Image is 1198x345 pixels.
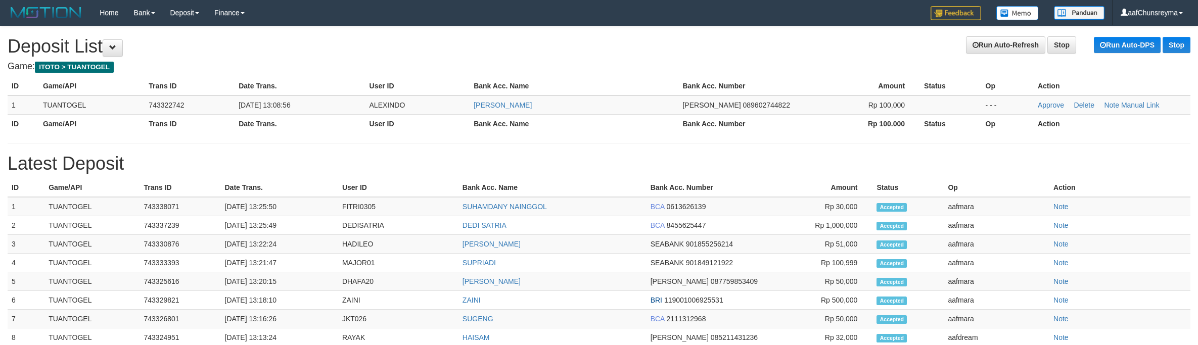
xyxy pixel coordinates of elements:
span: Accepted [877,222,907,230]
span: ALEXINDO [370,101,405,109]
td: 2 [8,216,44,235]
a: Stop [1163,37,1190,53]
td: [DATE] 13:22:24 [221,235,338,254]
td: Rp 100,999 [771,254,873,272]
img: Button%20Memo.svg [996,6,1039,20]
td: [DATE] 13:20:15 [221,272,338,291]
td: JKT026 [338,310,458,328]
td: Rp 50,000 [771,272,873,291]
td: 743330876 [140,235,220,254]
th: Amount [771,178,873,197]
span: Rp 100,000 [868,101,905,109]
th: Trans ID [145,77,235,95]
span: 901849121922 [686,259,733,267]
span: 901855256214 [686,240,733,248]
span: Accepted [877,203,907,212]
td: FITRI0305 [338,197,458,216]
a: Note [1053,277,1069,285]
td: Rp 500,000 [771,291,873,310]
th: Bank Acc. Number [647,178,771,197]
td: TUANTOGEL [44,235,140,254]
td: TUANTOGEL [39,95,145,115]
td: aafmara [944,254,1049,272]
th: Action [1034,114,1190,133]
th: Date Trans. [235,77,365,95]
a: Note [1053,203,1069,211]
th: ID [8,178,44,197]
a: SUPRIADI [463,259,496,267]
th: Game/API [39,114,145,133]
td: aafmara [944,291,1049,310]
th: Bank Acc. Number [678,77,815,95]
a: Note [1053,240,1069,248]
th: Action [1049,178,1190,197]
span: Accepted [877,259,907,268]
span: Accepted [877,315,907,324]
td: 743329821 [140,291,220,310]
td: DHAFA20 [338,272,458,291]
a: SUHAMDANY NAINGGOL [463,203,547,211]
a: Run Auto-DPS [1094,37,1161,53]
span: 119001006925531 [664,296,723,304]
th: ID [8,77,39,95]
td: TUANTOGEL [44,272,140,291]
th: User ID [365,114,470,133]
span: [PERSON_NAME] [682,101,741,109]
a: Delete [1074,101,1094,109]
span: ITOTO > TUANTOGEL [35,62,114,73]
span: 2111312968 [667,315,706,323]
a: SUGENG [463,315,493,323]
span: [PERSON_NAME] [651,333,709,341]
th: User ID [365,77,470,95]
span: BRI [651,296,662,304]
td: HADILEO [338,235,458,254]
a: DEDI SATRIA [463,221,506,229]
span: 743322742 [149,101,184,109]
th: Trans ID [145,114,235,133]
span: SEABANK [651,240,684,248]
th: Bank Acc. Number [678,114,815,133]
td: aafmara [944,235,1049,254]
td: 6 [8,291,44,310]
span: 8455625447 [667,221,706,229]
th: Date Trans. [235,114,365,133]
td: aafmara [944,197,1049,216]
h1: Latest Deposit [8,154,1190,174]
a: Manual Link [1121,101,1160,109]
a: Note [1053,296,1069,304]
a: [PERSON_NAME] [463,240,521,248]
td: 1 [8,197,44,216]
td: TUANTOGEL [44,216,140,235]
a: Note [1053,259,1069,267]
th: User ID [338,178,458,197]
td: 743333393 [140,254,220,272]
a: Note [1053,221,1069,229]
img: panduan.png [1054,6,1104,20]
span: [PERSON_NAME] [651,277,709,285]
td: TUANTOGEL [44,197,140,216]
th: Bank Acc. Name [470,114,678,133]
td: aafmara [944,310,1049,328]
th: Status [920,77,982,95]
a: Note [1053,315,1069,323]
a: HAISAM [463,333,490,341]
td: [DATE] 13:18:10 [221,291,338,310]
td: - - - [982,95,1034,115]
span: BCA [651,221,665,229]
td: [DATE] 13:16:26 [221,310,338,328]
td: 3 [8,235,44,254]
td: 743325616 [140,272,220,291]
a: ZAINI [463,296,481,304]
span: 0613626139 [667,203,706,211]
td: Rp 50,000 [771,310,873,328]
td: [DATE] 13:25:50 [221,197,338,216]
th: Trans ID [140,178,220,197]
th: Status [872,178,944,197]
a: Note [1053,333,1069,341]
td: 1 [8,95,39,115]
span: Accepted [877,278,907,286]
th: Game/API [39,77,145,95]
td: Rp 1,000,000 [771,216,873,235]
a: Note [1104,101,1119,109]
td: Rp 30,000 [771,197,873,216]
